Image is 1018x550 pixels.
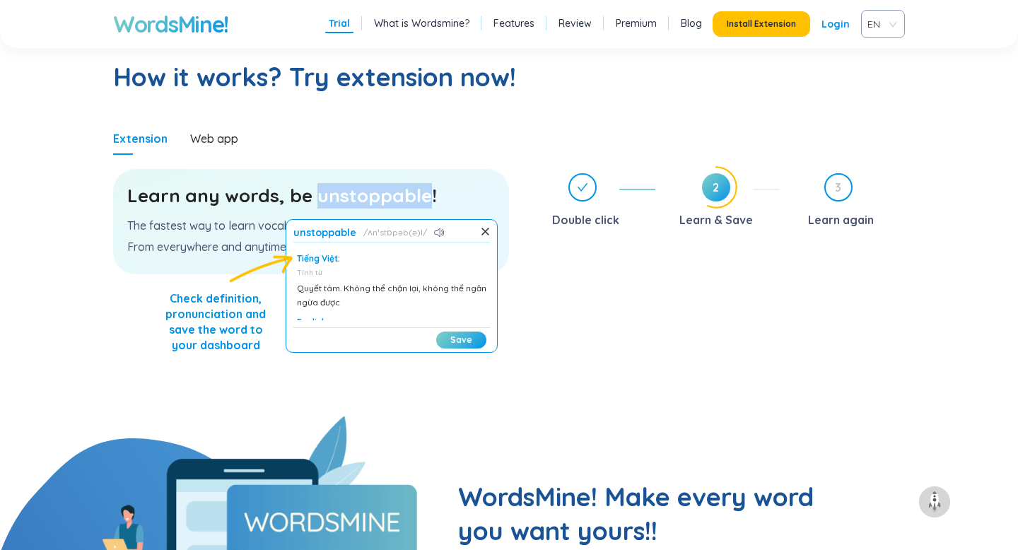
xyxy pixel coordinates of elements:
div: Tiếng Việt: [297,253,486,264]
h2: How it works? Try extension now! [113,60,905,94]
div: Quyết tâm. Không thể chặn lại, không thể ngăn ngừa được [297,281,486,310]
a: Features [493,16,534,30]
span: check [577,182,588,193]
a: Review [558,16,592,30]
div: 3Learn again [791,173,905,231]
a: WordsMine! [113,10,228,38]
a: What is Wordsmine? [374,16,469,30]
div: Web app [190,131,238,146]
h2: WordsMine! Make every word you want yours!! [458,480,840,548]
p: From everywhere and anytime. [127,239,495,254]
p: The fastest way to learn vocabulary. [127,218,495,233]
button: Save [436,332,486,349]
div: Double click [530,173,655,231]
span: 3 [826,175,851,200]
a: Login [821,11,850,37]
div: Tính từ [297,268,486,278]
span: VIE [867,13,893,35]
span: Install Extension [727,18,796,30]
div: Learn again [808,209,874,231]
div: Extension [113,131,168,146]
div: Learn & Save [679,209,753,231]
span: ʌnˈstɒpəb(ə)l [363,227,427,238]
a: Blog [681,16,702,30]
div: Double click [552,209,619,231]
h1: unstoppable [293,227,356,238]
div: English: [297,317,486,328]
a: Trial [329,16,350,30]
span: 2 [702,173,730,201]
button: Install Extension [713,11,810,37]
a: Premium [616,16,657,30]
h3: Learn any words, be unstoppable! [127,183,495,209]
img: to top [923,491,946,513]
div: 2Learn & Save [667,173,780,231]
